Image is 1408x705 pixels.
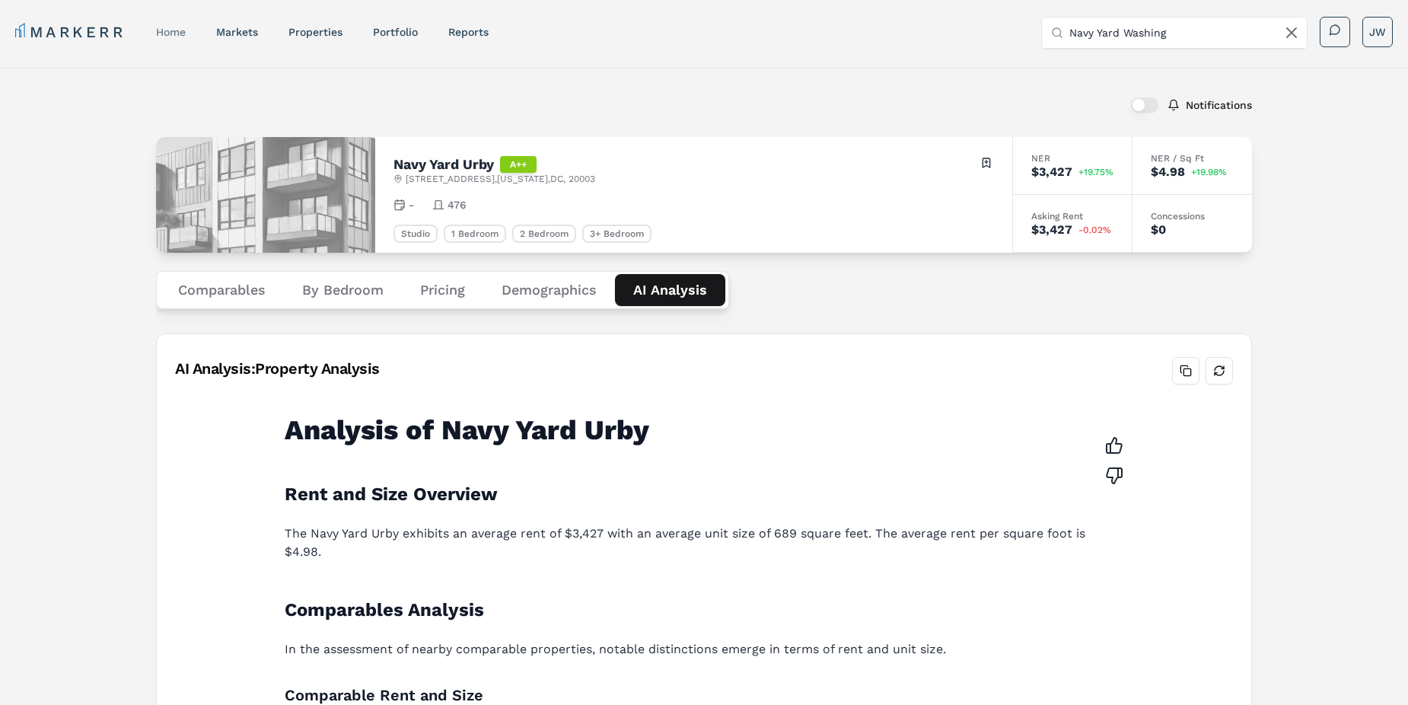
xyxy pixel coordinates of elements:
h2: Navy Yard Urby [393,158,494,171]
div: $3,427 [1031,166,1072,178]
p: The Navy Yard Urby exhibits an average rent of $3,427 with an average unit size of 689 square fee... [285,525,1105,561]
div: Studio [393,225,438,243]
span: JW [1369,24,1386,40]
div: NER / Sq Ft [1151,154,1234,163]
div: Asking Rent [1031,212,1113,221]
a: reports [448,26,489,38]
span: +19.98% [1191,167,1227,177]
div: $4.98 [1151,166,1185,178]
h2: Comparables Analysis [285,598,1105,622]
a: home [156,26,186,38]
button: Refresh analysis [1206,357,1233,384]
span: +19.75% [1078,167,1113,177]
h1: Analysis of Navy Yard Urby [285,415,1105,445]
button: Copy analysis [1172,357,1199,384]
h2: Rent and Size Overview [285,482,1105,506]
p: In the assessment of nearby comparable properties, notable distinctions emerge in terms of rent a... [285,640,1105,659]
div: $0 [1151,224,1166,236]
div: 2 Bedroom [512,225,576,243]
button: Pricing [402,274,483,306]
div: Concessions [1151,212,1234,221]
input: Search by MSA, ZIP, Property Name, or Address [1069,18,1298,48]
a: properties [288,26,342,38]
div: NER [1031,154,1113,163]
a: Portfolio [373,26,418,38]
button: AI Analysis [615,274,725,306]
span: [STREET_ADDRESS] , [US_STATE] , DC , 20003 [406,173,595,185]
button: Comparables [160,274,284,306]
span: -0.02% [1078,225,1111,234]
button: Demographics [483,274,615,306]
div: AI Analysis: Property Analysis [175,358,380,379]
label: Notifications [1186,100,1252,110]
button: JW [1362,17,1393,47]
button: By Bedroom [284,274,402,306]
div: 3+ Bedroom [582,225,651,243]
span: 476 [448,197,467,212]
a: markets [216,26,258,38]
span: - [409,197,414,212]
div: A++ [500,156,537,173]
div: 1 Bedroom [444,225,506,243]
div: $3,427 [1031,224,1072,236]
a: MARKERR [15,21,126,43]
